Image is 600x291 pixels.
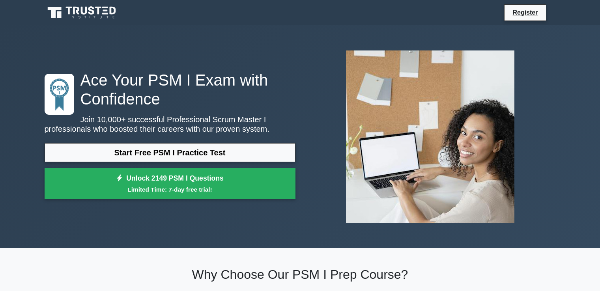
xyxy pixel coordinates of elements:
[508,7,542,17] a: Register
[45,168,295,200] a: Unlock 2149 PSM I QuestionsLimited Time: 7-day free trial!
[54,185,286,194] small: Limited Time: 7-day free trial!
[45,71,295,108] h1: Ace Your PSM I Exam with Confidence
[45,267,556,282] h2: Why Choose Our PSM I Prep Course?
[45,143,295,162] a: Start Free PSM I Practice Test
[45,115,295,134] p: Join 10,000+ successful Professional Scrum Master I professionals who boosted their careers with ...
